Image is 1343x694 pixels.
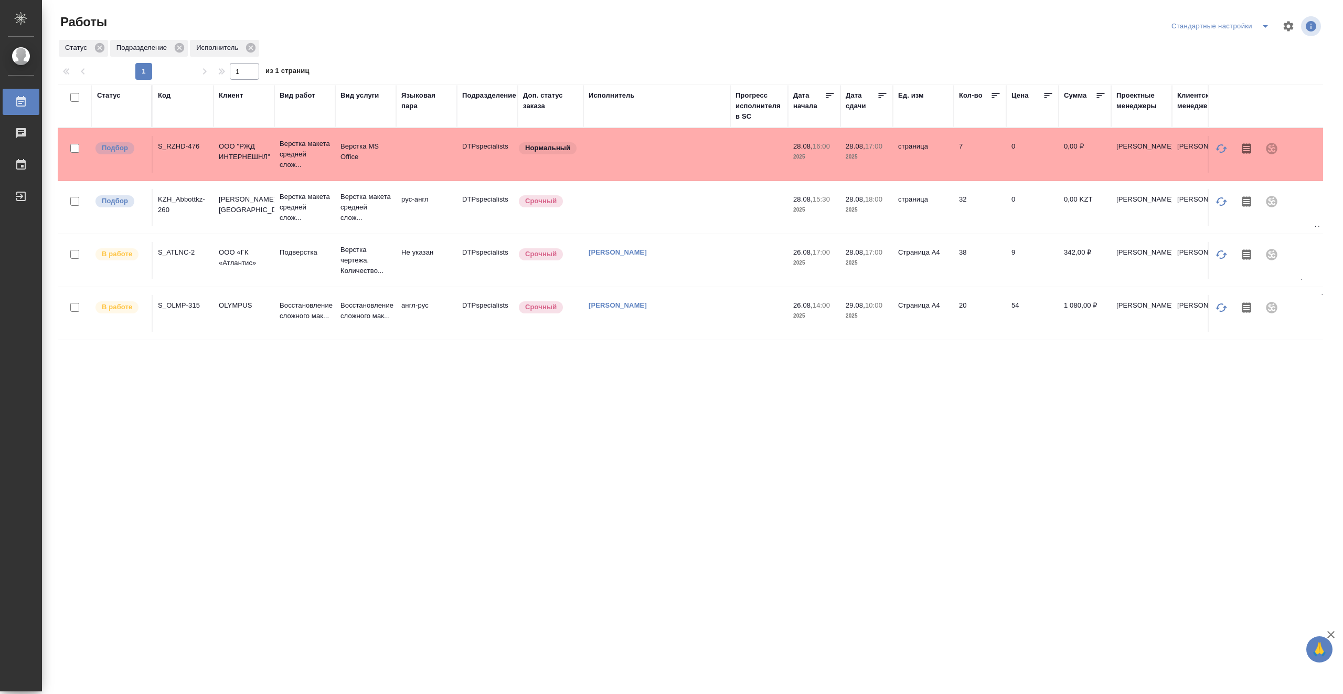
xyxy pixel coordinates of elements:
td: [PERSON_NAME] [1172,242,1233,279]
div: Проект не привязан [1259,295,1284,320]
div: Цена [1011,90,1029,101]
div: Проект не привязан [1259,242,1284,267]
p: Нормальный [525,143,570,153]
p: 2025 [846,311,888,321]
div: Клиентские менеджеры [1177,90,1228,111]
p: 17:00 [865,248,882,256]
span: Настроить таблицу [1276,14,1301,39]
p: Срочный [525,302,557,312]
p: Верстка макета средней слож... [280,139,330,170]
div: Исполнитель выполняет работу [94,300,146,314]
a: [PERSON_NAME] [589,301,647,309]
button: 🙏 [1306,636,1333,663]
td: DTPspecialists [457,242,518,279]
p: 17:00 [813,248,830,256]
td: [PERSON_NAME] [1172,189,1233,226]
div: Дата сдачи [846,90,877,111]
div: Исполнитель выполняет работу [94,247,146,261]
a: [PERSON_NAME] [589,248,647,256]
div: Сумма [1064,90,1086,101]
td: 38 [954,242,1006,279]
p: Верстка MS Office [340,141,391,162]
p: 16:00 [813,142,830,150]
div: Можно подбирать исполнителей [94,194,146,208]
td: [PERSON_NAME] [1111,136,1172,173]
p: 28.08, [793,142,813,150]
td: DTPspecialists [457,189,518,226]
p: 2025 [846,258,888,268]
p: OLYMPUS [219,300,269,311]
td: 1 080,00 ₽ [1059,295,1111,332]
td: 20 [954,295,1006,332]
p: Исполнитель [196,43,242,53]
div: Код [158,90,170,101]
p: В работе [102,302,132,312]
button: Обновить [1209,136,1234,161]
p: ООО "РЖД ИНТЕРНЕШНЛ" [219,141,269,162]
p: 29.08, [846,301,865,309]
div: Статус [97,90,121,101]
p: ООО «ГК «Атлантис» [219,247,269,268]
p: 2025 [793,152,835,162]
td: англ-рус [396,295,457,332]
div: Вид услуги [340,90,379,101]
div: Статус [59,40,108,57]
div: Проект не привязан [1259,136,1284,161]
p: 28.08, [846,142,865,150]
td: DTPspecialists [457,295,518,332]
button: Обновить [1209,242,1234,267]
div: Доп. статус заказа [523,90,578,111]
span: Работы [58,14,107,30]
td: Страница А4 [893,295,954,332]
td: [PERSON_NAME] [1111,189,1172,226]
p: 15:30 [813,195,830,203]
td: [PERSON_NAME] [1172,295,1233,332]
p: 18:00 [865,195,882,203]
td: 9 [1006,242,1059,279]
td: страница [893,136,954,173]
p: Восстановление сложного мак... [340,300,391,321]
p: Срочный [525,196,557,206]
p: 2025 [793,205,835,215]
p: В работе [102,249,132,259]
span: 🙏 [1310,638,1328,660]
div: Кол-во [959,90,983,101]
td: Страница А4 [893,242,954,279]
div: split button [1169,18,1276,35]
div: Прогресс исполнителя в SC [736,90,783,122]
td: [PERSON_NAME] [1111,242,1172,279]
td: 7 [954,136,1006,173]
span: из 1 страниц [265,65,310,80]
p: 2025 [846,152,888,162]
div: Клиент [219,90,243,101]
div: Ед. изм [898,90,924,101]
p: Подбор [102,196,128,206]
p: Верстка чертежа. Количество... [340,245,391,276]
div: KZH_Abbottkz-260 [158,194,208,215]
td: [PERSON_NAME] [1111,295,1172,332]
div: S_RZHD-476 [158,141,208,152]
div: S_ATLNC-2 [158,247,208,258]
td: 54 [1006,295,1059,332]
td: 0 [1006,189,1059,226]
div: Языковая пара [401,90,452,111]
div: Проект не привязан [1259,189,1284,214]
p: Восстановление сложного мак... [280,300,330,321]
div: Исполнитель [190,40,259,57]
p: Верстка макета средней слож... [280,192,330,223]
div: S_OLMP-315 [158,300,208,311]
td: 32 [954,189,1006,226]
button: Обновить [1209,189,1234,214]
button: Скопировать мини-бриф [1234,242,1259,267]
div: Можно подбирать исполнителей [94,141,146,155]
p: 17:00 [865,142,882,150]
div: Дата начала [793,90,825,111]
p: 14:00 [813,301,830,309]
button: Скопировать мини-бриф [1234,295,1259,320]
td: страница [893,189,954,226]
p: Подбор [102,143,128,153]
p: 26.08, [793,301,813,309]
td: Не указан [396,242,457,279]
div: Проектные менеджеры [1116,90,1167,111]
button: Скопировать мини-бриф [1234,136,1259,161]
